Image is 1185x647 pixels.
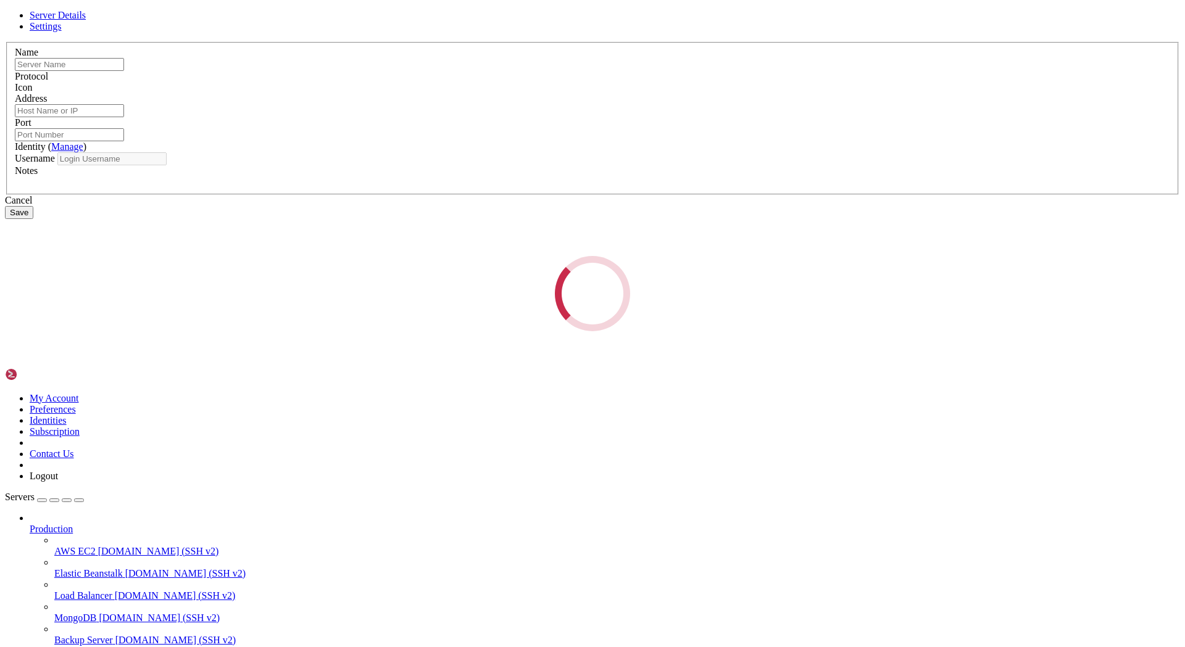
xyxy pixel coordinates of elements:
span: Load Balancer [54,590,112,601]
li: Backup Server [DOMAIN_NAME] (SSH v2) [54,624,1180,646]
span: Servers [5,492,35,502]
span: [DOMAIN_NAME] (SSH v2) [115,635,236,645]
a: My Account [30,393,79,403]
a: Production [30,524,1180,535]
button: Save [5,206,33,219]
li: Elastic Beanstalk [DOMAIN_NAME] (SSH v2) [54,557,1180,579]
li: AWS EC2 [DOMAIN_NAME] (SSH v2) [54,535,1180,557]
input: Server Name [15,58,124,71]
img: Shellngn [5,368,76,381]
span: [DOMAIN_NAME] (SSH v2) [98,546,219,556]
div: Loading... [551,252,633,334]
label: Name [15,47,38,57]
a: Contact Us [30,448,74,459]
label: Identity [15,141,86,152]
a: AWS EC2 [DOMAIN_NAME] (SSH v2) [54,546,1180,557]
a: Backup Server [DOMAIN_NAME] (SSH v2) [54,635,1180,646]
li: Load Balancer [DOMAIN_NAME] (SSH v2) [54,579,1180,601]
a: Logout [30,471,58,481]
input: Host Name or IP [15,104,124,117]
div: Cancel [5,195,1180,206]
label: Notes [15,165,38,176]
a: MongoDB [DOMAIN_NAME] (SSH v2) [54,612,1180,624]
a: Servers [5,492,84,502]
a: Manage [51,141,83,152]
label: Address [15,93,47,104]
a: Preferences [30,404,76,414]
span: [DOMAIN_NAME] (SSH v2) [99,612,220,623]
a: Elastic Beanstalk [DOMAIN_NAME] (SSH v2) [54,568,1180,579]
a: Server Details [30,10,86,20]
label: Port [15,117,31,128]
input: Port Number [15,128,124,141]
input: Login Username [57,152,167,165]
span: AWS EC2 [54,546,96,556]
span: Elastic Beanstalk [54,568,123,579]
span: ( ) [48,141,86,152]
label: Protocol [15,71,48,81]
a: Identities [30,415,67,426]
a: Subscription [30,426,80,437]
a: Load Balancer [DOMAIN_NAME] (SSH v2) [54,590,1180,601]
label: Username [15,153,55,163]
span: MongoDB [54,612,96,623]
span: Backup Server [54,635,113,645]
a: Settings [30,21,62,31]
span: [DOMAIN_NAME] (SSH v2) [125,568,246,579]
li: MongoDB [DOMAIN_NAME] (SSH v2) [54,601,1180,624]
span: [DOMAIN_NAME] (SSH v2) [115,590,236,601]
span: Production [30,524,73,534]
label: Icon [15,82,32,93]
